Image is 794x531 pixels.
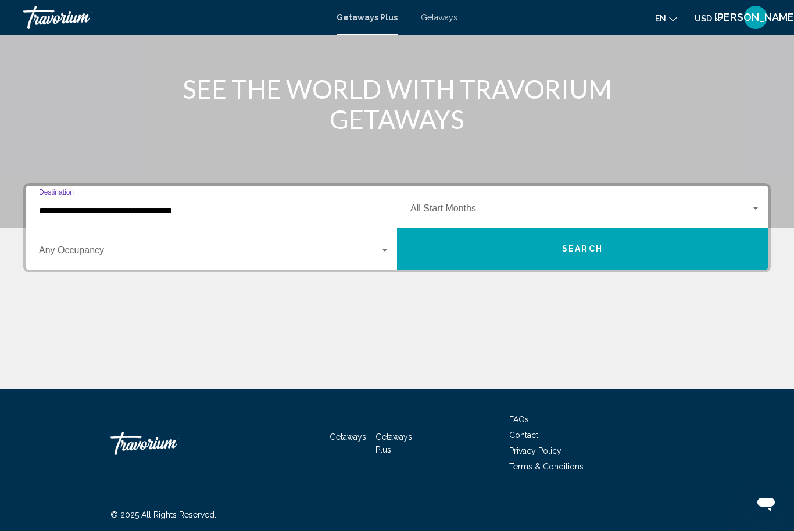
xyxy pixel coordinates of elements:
a: Terms & Conditions [509,462,584,471]
a: Travorium [110,426,227,461]
a: Getaways Plus [337,13,398,22]
a: Getaways [421,13,457,22]
div: Search widget [26,186,768,270]
button: User Menu [741,5,771,30]
a: Travorium [23,6,325,29]
span: © 2025 All Rights Reserved. [110,510,216,519]
h1: SEE THE WORLD WITH TRAVORIUM GETAWAYS [179,74,615,134]
a: Contact [509,430,538,440]
span: Search [562,245,603,254]
a: FAQs [509,415,529,424]
span: USD [695,14,712,23]
span: en [655,14,666,23]
button: Search [397,228,768,270]
a: Getaways Plus [375,432,412,454]
a: Getaways [330,432,366,442]
iframe: Button to launch messaging window [747,485,785,522]
button: Change currency [695,10,723,27]
a: Privacy Policy [509,446,561,455]
button: Change language [655,10,677,27]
